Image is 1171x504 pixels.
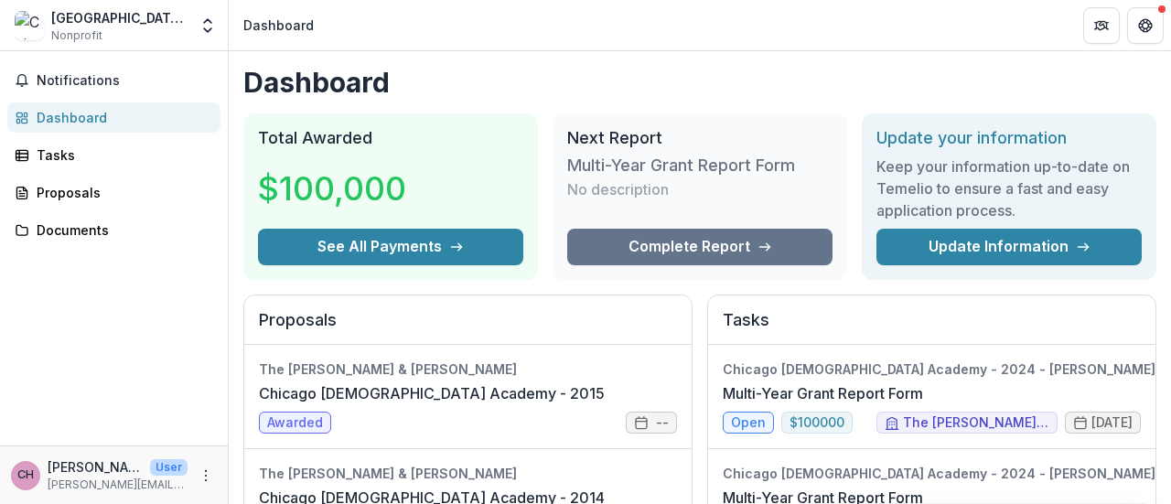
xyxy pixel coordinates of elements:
[258,164,406,213] h3: $100,000
[195,465,217,487] button: More
[37,220,206,240] div: Documents
[1127,7,1164,44] button: Get Help
[195,7,220,44] button: Open entity switcher
[48,457,143,477] p: [PERSON_NAME]
[15,11,44,40] img: Chicago Jesuit Academy
[7,215,220,245] a: Documents
[7,177,220,208] a: Proposals
[876,128,1142,148] h2: Update your information
[7,66,220,95] button: Notifications
[51,8,188,27] div: [GEOGRAPHIC_DATA][DEMOGRAPHIC_DATA]
[48,477,188,493] p: [PERSON_NAME][EMAIL_ADDRESS][DOMAIN_NAME]
[37,108,206,127] div: Dashboard
[876,155,1142,221] h3: Keep your information up-to-date on Temelio to ensure a fast and easy application process.
[567,128,833,148] h2: Next Report
[243,66,1156,99] h1: Dashboard
[259,310,677,345] h2: Proposals
[51,27,102,44] span: Nonprofit
[243,16,314,35] div: Dashboard
[723,382,923,404] a: Multi-Year Grant Report Form
[876,229,1142,265] a: Update Information
[17,469,34,481] div: Casey Harris
[7,140,220,170] a: Tasks
[723,310,1141,345] h2: Tasks
[1083,7,1120,44] button: Partners
[37,73,213,89] span: Notifications
[236,12,321,38] nav: breadcrumb
[567,178,669,200] p: No description
[258,128,523,148] h2: Total Awarded
[37,183,206,202] div: Proposals
[37,145,206,165] div: Tasks
[150,459,188,476] p: User
[7,102,220,133] a: Dashboard
[567,155,795,176] h3: Multi-Year Grant Report Form
[258,229,523,265] button: See All Payments
[567,229,833,265] a: Complete Report
[259,382,605,404] a: Chicago [DEMOGRAPHIC_DATA] Academy - 2015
